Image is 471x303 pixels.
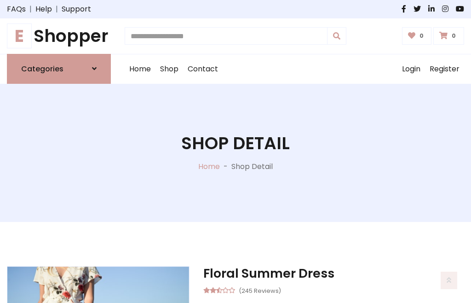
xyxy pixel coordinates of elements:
a: 0 [402,27,432,45]
p: - [220,161,231,172]
a: Help [35,4,52,15]
a: Support [62,4,91,15]
span: 0 [417,32,426,40]
a: Register [425,54,464,84]
a: Home [125,54,155,84]
span: E [7,23,32,48]
span: | [52,4,62,15]
a: Home [198,161,220,172]
h1: Shop Detail [181,133,290,154]
a: FAQs [7,4,26,15]
h6: Categories [21,64,63,73]
p: Shop Detail [231,161,273,172]
a: Shop [155,54,183,84]
span: | [26,4,35,15]
a: Categories [7,54,111,84]
a: EShopper [7,26,111,47]
a: Login [397,54,425,84]
small: (245 Reviews) [239,285,281,296]
a: Contact [183,54,223,84]
h1: Shopper [7,26,111,47]
h3: Floral Summer Dress [203,266,464,281]
a: 0 [433,27,464,45]
span: 0 [449,32,458,40]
